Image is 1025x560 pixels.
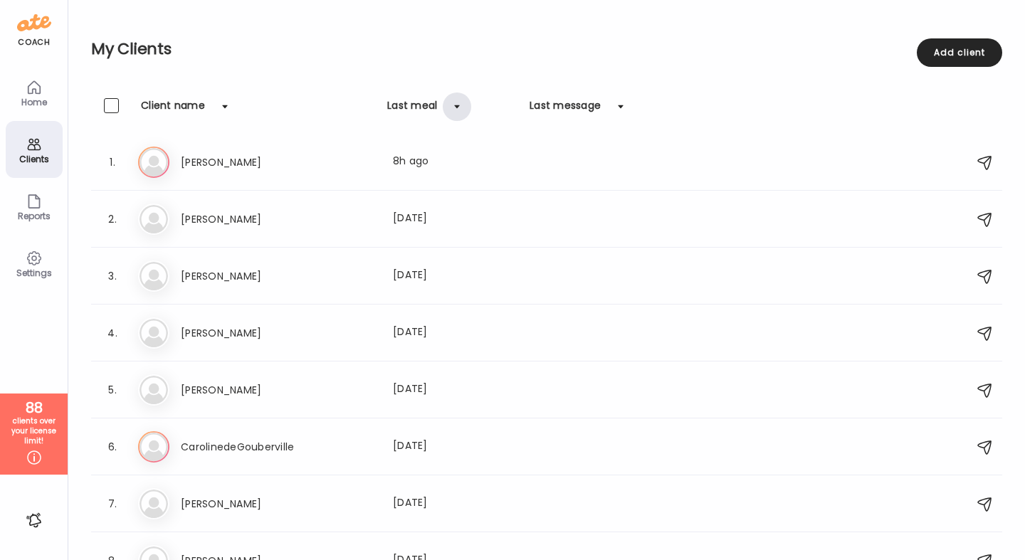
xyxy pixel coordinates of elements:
[104,495,121,512] div: 7.
[393,381,518,398] div: [DATE]
[181,324,306,342] h3: [PERSON_NAME]
[393,211,518,228] div: [DATE]
[104,438,121,455] div: 6.
[9,97,60,107] div: Home
[181,154,306,171] h3: [PERSON_NAME]
[393,154,518,171] div: 8h ago
[181,268,306,285] h3: [PERSON_NAME]
[104,324,121,342] div: 4.
[104,268,121,285] div: 3.
[141,98,205,121] div: Client name
[181,211,306,228] h3: [PERSON_NAME]
[9,154,60,164] div: Clients
[18,36,50,48] div: coach
[91,38,1002,60] h2: My Clients
[104,381,121,398] div: 5.
[181,495,306,512] h3: [PERSON_NAME]
[917,38,1002,67] div: Add client
[387,98,437,121] div: Last meal
[104,211,121,228] div: 2.
[9,268,60,278] div: Settings
[17,11,51,34] img: ate
[181,438,306,455] h3: CarolinedeGouberville
[9,211,60,221] div: Reports
[530,98,601,121] div: Last message
[393,495,518,512] div: [DATE]
[5,399,63,416] div: 88
[104,154,121,171] div: 1.
[393,438,518,455] div: [DATE]
[393,324,518,342] div: [DATE]
[5,416,63,446] div: clients over your license limit!
[181,381,306,398] h3: [PERSON_NAME]
[393,268,518,285] div: [DATE]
